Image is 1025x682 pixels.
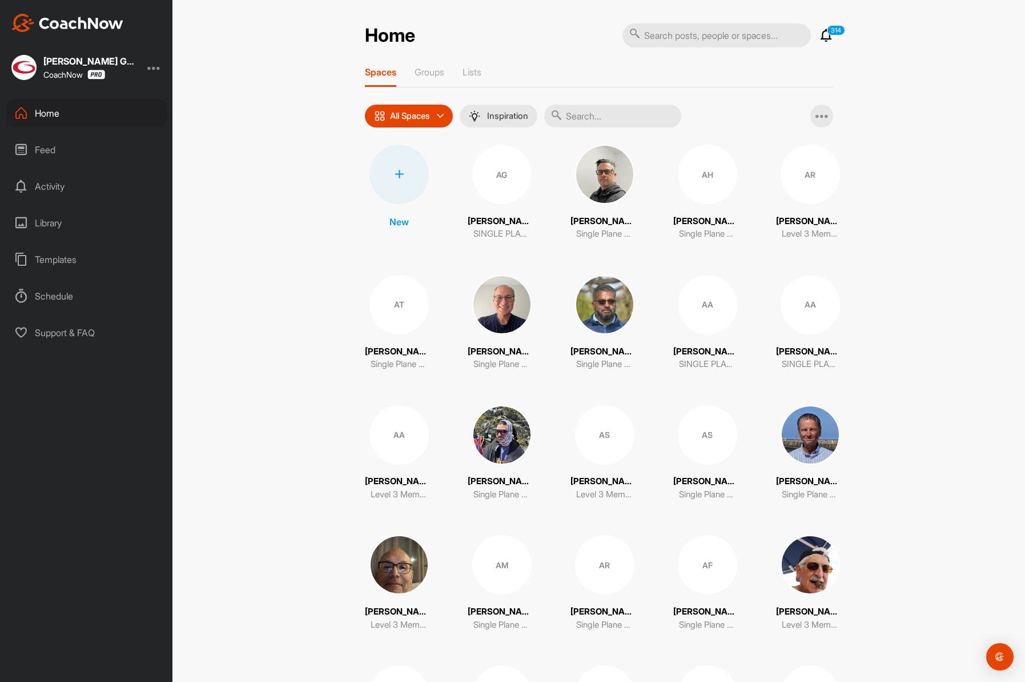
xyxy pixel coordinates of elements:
[487,111,528,121] p: Inspiration
[6,245,167,274] div: Templates
[776,345,845,358] p: [PERSON_NAME]
[369,535,429,595] img: square_3548ac1ced6b603261a1c784de2800fa.jpg
[781,145,840,204] div: AR
[11,14,123,32] img: CoachNow
[6,135,167,164] div: Feed
[369,275,429,334] div: AT
[782,488,839,501] p: Single Plane Anywhere Student
[87,70,105,79] img: CoachNow Pro
[468,345,536,358] p: [PERSON_NAME]
[390,111,430,121] p: All Spaces
[468,605,536,619] p: [PERSON_NAME]
[678,145,737,204] div: AH
[776,405,845,501] a: [PERSON_NAME]Single Plane Anywhere Student
[469,110,480,122] img: menuIcon
[781,275,840,334] div: AA
[576,228,633,241] p: Single Plane Anywhere Student
[371,488,428,501] p: Level 3 Member
[43,57,135,66] div: [PERSON_NAME] Golf
[570,535,639,631] a: AR[PERSON_NAME]Single Plane Anywhere Student
[776,145,845,241] a: AR[PERSON_NAME]Level 3 Member
[673,535,742,631] a: AF[PERSON_NAME]Single Plane Anywhere Student
[827,25,845,35] p: 314
[371,358,428,371] p: Single Plane Anywhere Student
[576,358,633,371] p: Single Plane Anywhere Student
[679,228,736,241] p: Single Plane Anywhere Student
[6,172,167,201] div: Activity
[673,405,742,501] a: AS[PERSON_NAME]Single Plane Anywhere Student
[570,215,639,228] p: [PERSON_NAME]
[679,488,736,501] p: Single Plane Anywhere Student
[468,215,536,228] p: [PERSON_NAME]
[463,66,481,78] p: Lists
[472,405,532,465] img: square_54f5eba2f56610bfb5750943822a7934.jpg
[986,643,1014,671] div: Open Intercom Messenger
[473,228,530,241] p: SINGLE PLANE ANYWHERE STUDENT
[415,66,444,78] p: Groups
[782,228,839,241] p: Level 3 Member
[570,275,639,371] a: [PERSON_NAME]Single Plane Anywhere Student
[473,488,530,501] p: Single Plane Anywhere Student
[673,475,742,488] p: [PERSON_NAME]
[371,619,428,632] p: Level 3 Member
[679,358,736,371] p: SINGLE PLANE ANYWHERE STUDENT
[776,605,845,619] p: [PERSON_NAME]
[575,145,634,204] img: square_4b4aa52f72cba88b8b1c1ade3b2ef1d5.jpg
[776,275,845,371] a: AA[PERSON_NAME]SINGLE PLANE ANYWHERE STUDENT
[576,619,633,632] p: Single Plane Anywhere Student
[678,405,737,465] div: AS
[11,55,37,80] img: square_0aee7b555779b671652530bccc5f12b4.jpg
[389,215,409,229] p: New
[575,275,634,334] img: square_a6b4686ee9a08d0db8e7c74ec9c76e01.jpg
[622,23,811,47] input: Search posts, people or spaces...
[776,475,845,488] p: [PERSON_NAME]
[673,275,742,371] a: AA[PERSON_NAME]SINGLE PLANE ANYWHERE STUDENT
[365,535,433,631] a: [PERSON_NAME]Level 3 Member
[673,345,742,358] p: [PERSON_NAME]
[468,275,536,371] a: [PERSON_NAME]Single Plane Anywhere
[6,282,167,310] div: Schedule
[365,405,433,501] a: AA[PERSON_NAME]Level 3 Member
[472,145,532,204] div: AG
[679,619,736,632] p: Single Plane Anywhere Student
[570,605,639,619] p: [PERSON_NAME]
[468,405,536,501] a: [PERSON_NAME]Single Plane Anywhere Student
[781,535,840,595] img: square_f4ce7e6319eea999f57a66a2c5b67f9a.jpg
[782,619,839,632] p: Level 3 Member
[6,209,167,237] div: Library
[473,358,530,371] p: Single Plane Anywhere
[365,475,433,488] p: [PERSON_NAME]
[6,99,167,127] div: Home
[369,405,429,465] div: AA
[678,535,737,595] div: AF
[781,405,840,465] img: square_3d597a370c4f4f7aca3acdb396721bee.jpg
[468,475,536,488] p: [PERSON_NAME]
[570,475,639,488] p: [PERSON_NAME]
[365,66,396,78] p: Spaces
[776,215,845,228] p: [PERSON_NAME]
[673,145,742,241] a: AH[PERSON_NAME]Single Plane Anywhere Student
[673,215,742,228] p: [PERSON_NAME]
[365,25,415,47] h2: Home
[673,605,742,619] p: [PERSON_NAME]
[782,358,839,371] p: SINGLE PLANE ANYWHERE STUDENT
[365,345,433,358] p: [PERSON_NAME]
[473,619,530,632] p: Single Plane Anywhere Student
[575,535,634,595] div: AR
[544,105,681,127] input: Search...
[468,145,536,241] a: AG[PERSON_NAME]SINGLE PLANE ANYWHERE STUDENT
[472,535,532,595] div: AM
[576,488,633,501] p: Level 3 Member
[776,535,845,631] a: [PERSON_NAME]Level 3 Member
[43,70,105,79] div: CoachNow
[472,275,532,334] img: square_efec7e6156e34b5ec39e051625aea1a9.jpg
[365,605,433,619] p: [PERSON_NAME]
[468,535,536,631] a: AM[PERSON_NAME]Single Plane Anywhere Student
[365,275,433,371] a: AT[PERSON_NAME]Single Plane Anywhere Student
[570,145,639,241] a: [PERSON_NAME]Single Plane Anywhere Student
[374,110,385,122] img: icon
[570,405,639,501] a: AS[PERSON_NAME]Level 3 Member
[570,345,639,358] p: [PERSON_NAME]
[575,405,634,465] div: AS
[6,318,167,347] div: Support & FAQ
